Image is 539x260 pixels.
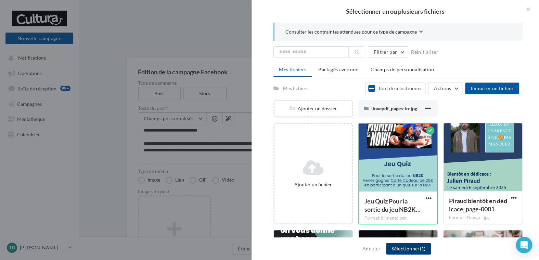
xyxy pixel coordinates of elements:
span: Actions [434,85,451,91]
div: Ajouter un dossier [274,105,352,112]
div: Format d'image: jpg [449,215,517,221]
span: Partagés avec moi [318,66,359,72]
span: Mes fichiers [279,66,306,72]
div: Format d'image: png [364,215,432,221]
span: (1) [420,246,425,251]
span: Champs de personnalisation [371,66,434,72]
button: Annuler [360,245,383,253]
span: Jeu Quiz Pour la sortie du jeu NB2K Venez gagner Carte Cadeau de 20€ en participant à un quiz sur... [364,197,421,213]
button: Réinitialiser [408,48,441,56]
button: Importer un fichier [465,83,519,94]
button: Actions [428,83,462,94]
button: Sélectionner(1) [386,243,431,255]
div: Mes fichiers [283,85,309,92]
h2: Sélectionner un ou plusieurs fichiers [262,8,528,14]
div: Open Intercom Messenger [516,237,532,253]
button: Consulter les contraintes attendues pour ce type de campagne [285,28,423,37]
span: Consulter les contraintes attendues pour ce type de campagne [285,28,417,35]
div: Ajouter un fichier [277,181,349,188]
button: Filtrer par [368,46,408,58]
button: Tout désélectionner [365,83,425,94]
span: Piraud bientôt en dédicace_page-0001 [449,197,507,213]
span: ilovepdf_pages-to-jpg [371,106,417,111]
span: Importer un fichier [471,85,514,91]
